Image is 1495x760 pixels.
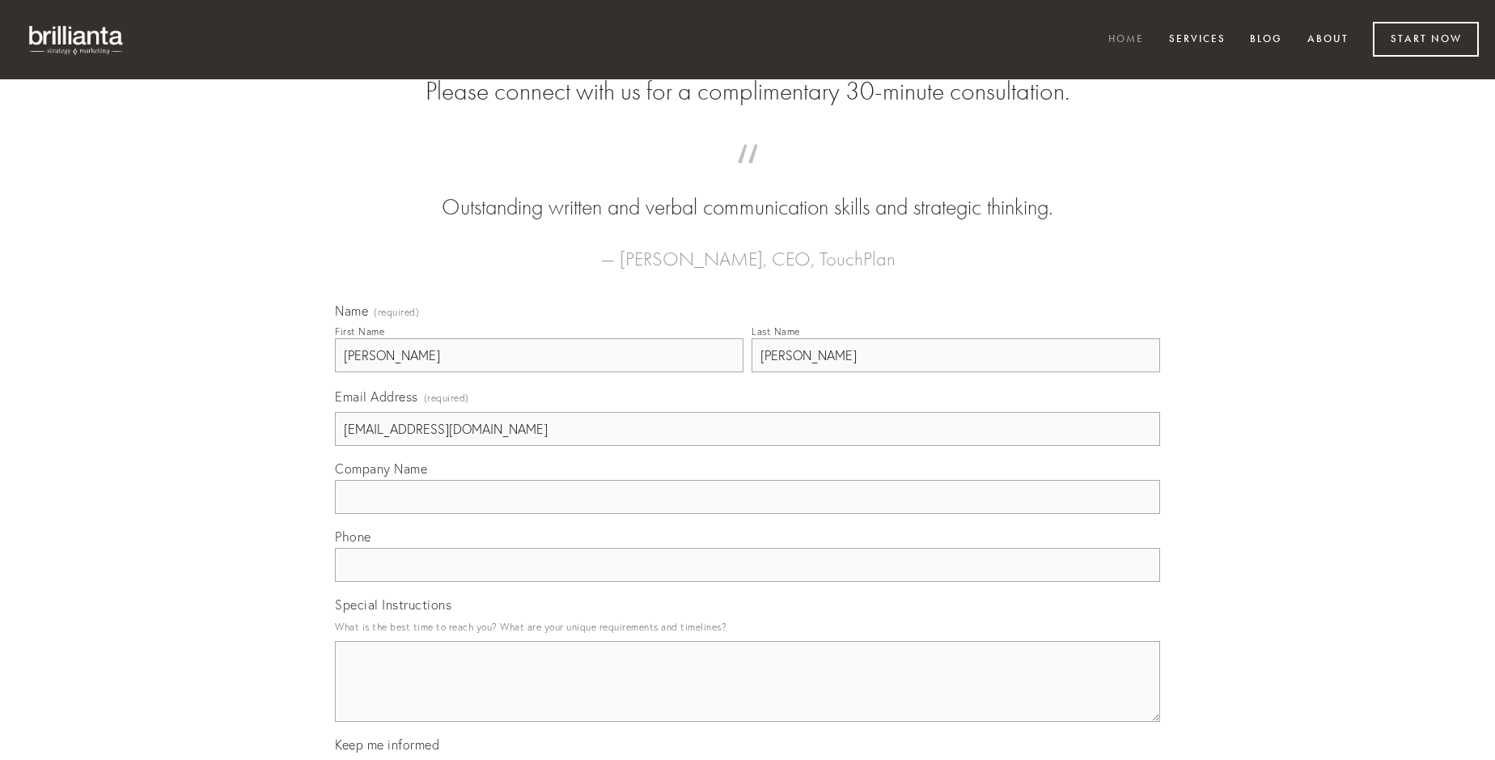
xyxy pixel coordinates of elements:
[361,160,1134,223] blockquote: Outstanding written and verbal communication skills and strategic thinking.
[1373,22,1479,57] a: Start Now
[335,597,451,613] span: Special Instructions
[752,325,800,338] div: Last Name
[1297,27,1359,53] a: About
[361,160,1134,192] span: “
[335,616,1160,638] p: What is the best time to reach you? What are your unique requirements and timelines?
[335,529,371,545] span: Phone
[335,461,427,477] span: Company Name
[335,737,439,753] span: Keep me informed
[335,303,368,319] span: Name
[335,388,418,405] span: Email Address
[1239,27,1293,53] a: Blog
[1098,27,1154,53] a: Home
[1158,27,1236,53] a: Services
[335,76,1160,107] h2: Please connect with us for a complimentary 30-minute consultation.
[335,325,384,338] div: First Name
[424,387,469,409] span: (required)
[374,308,419,317] span: (required)
[361,223,1134,275] figcaption: — [PERSON_NAME], CEO, TouchPlan
[16,16,138,63] img: brillianta - research, strategy, marketing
